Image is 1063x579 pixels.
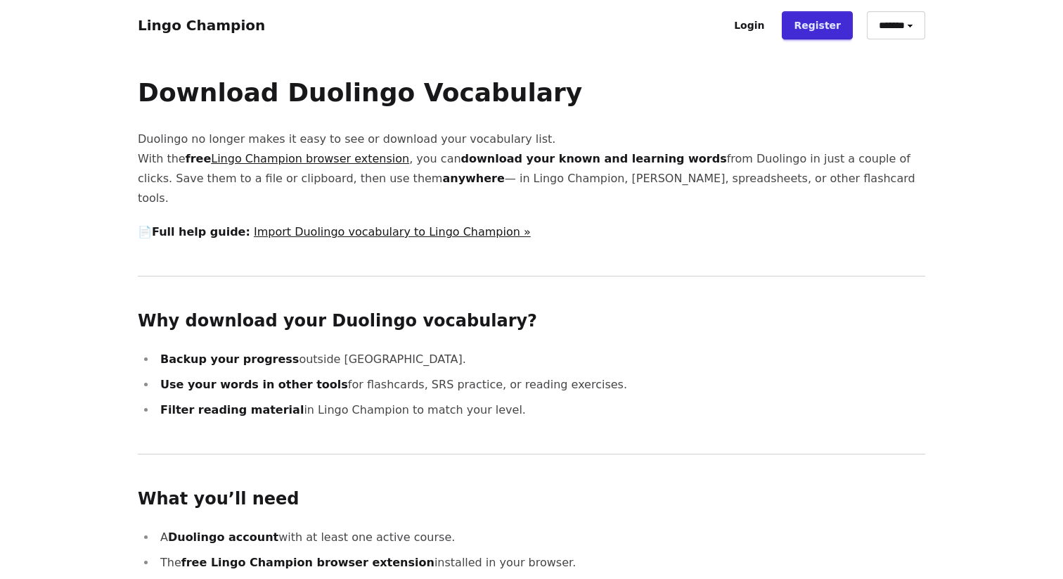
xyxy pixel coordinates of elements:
[138,222,925,242] p: 📄
[160,352,299,366] strong: Backup your progress
[152,225,250,238] strong: Full help guide:
[156,528,925,547] li: A with at least one active course.
[160,378,348,391] strong: Use your words in other tools
[461,152,727,165] strong: download your known and learning words
[138,79,925,107] h1: Download Duolingo Vocabulary
[138,129,925,208] p: Duolingo no longer makes it easy to see or download your vocabulary list. With the , you can from...
[782,11,853,39] a: Register
[442,172,504,185] strong: anywhere
[138,488,925,511] h2: What you’ll need
[156,553,925,573] li: The installed in your browser.
[156,375,925,395] li: for flashcards, SRS practice, or reading exercises.
[138,17,265,34] a: Lingo Champion
[156,350,925,369] li: outside [GEOGRAPHIC_DATA].
[254,225,531,238] a: Import Duolingo vocabulary to Lingo Champion »
[138,310,925,333] h2: Why download your Duolingo vocabulary?
[186,152,410,165] strong: free
[160,403,304,416] strong: Filter reading material
[722,11,776,39] a: Login
[211,152,409,165] a: Lingo Champion browser extension
[168,530,278,544] strong: Duolingo account
[181,556,434,569] strong: free Lingo Champion browser extension
[156,400,925,420] li: in Lingo Champion to match your level.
